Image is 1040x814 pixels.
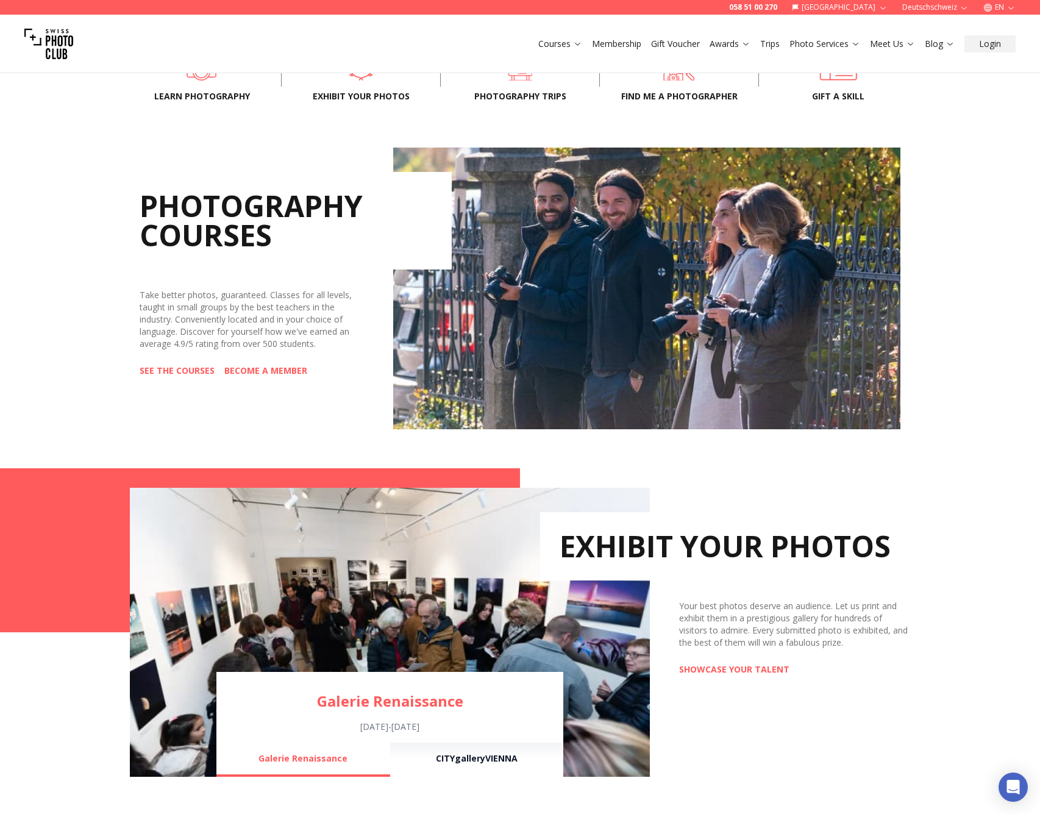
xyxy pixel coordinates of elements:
[224,365,307,377] a: BECOME A MEMBER
[393,148,900,429] img: Learn Photography
[760,38,780,50] a: Trips
[533,35,587,52] button: Courses
[679,663,789,676] a: SHOWCASE YOUR TALENT
[870,38,915,50] a: Meet Us
[24,20,73,68] img: Swiss photo club
[301,90,421,102] span: Exhibit your photos
[216,721,563,733] div: [DATE] - [DATE]
[390,743,563,777] button: CITYgalleryVIENNA
[619,90,739,102] span: Find me a photographer
[964,35,1016,52] button: Login
[460,90,580,102] span: Photography trips
[142,90,262,102] span: Learn Photography
[587,35,646,52] button: Membership
[216,743,390,777] button: Galerie Renaissance
[646,35,705,52] button: Gift Voucher
[778,90,898,102] span: Gift a skill
[592,38,641,50] a: Membership
[679,600,910,649] div: Your best photos deserve an audience. Let us print and exhibit them in a prestigious gallery for ...
[785,35,865,52] button: Photo Services
[705,35,755,52] button: Awards
[140,289,354,350] div: Take better photos, guaranteed. Classes for all levels, taught in small groups by the best teache...
[540,512,910,580] h2: Exhibit your photos
[130,488,650,777] img: Learn Photography
[925,38,955,50] a: Blog
[789,38,860,50] a: Photo Services
[140,172,452,270] h2: PHOTOGRAPHY COURSES
[755,35,785,52] button: Trips
[710,38,750,50] a: Awards
[999,773,1028,802] div: Open Intercom Messenger
[920,35,960,52] button: Blog
[216,691,563,711] a: Galerie Renaissance
[140,365,215,377] a: SEE THE COURSES
[538,38,582,50] a: Courses
[865,35,920,52] button: Meet Us
[651,38,700,50] a: Gift Voucher
[729,2,777,12] a: 058 51 00 270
